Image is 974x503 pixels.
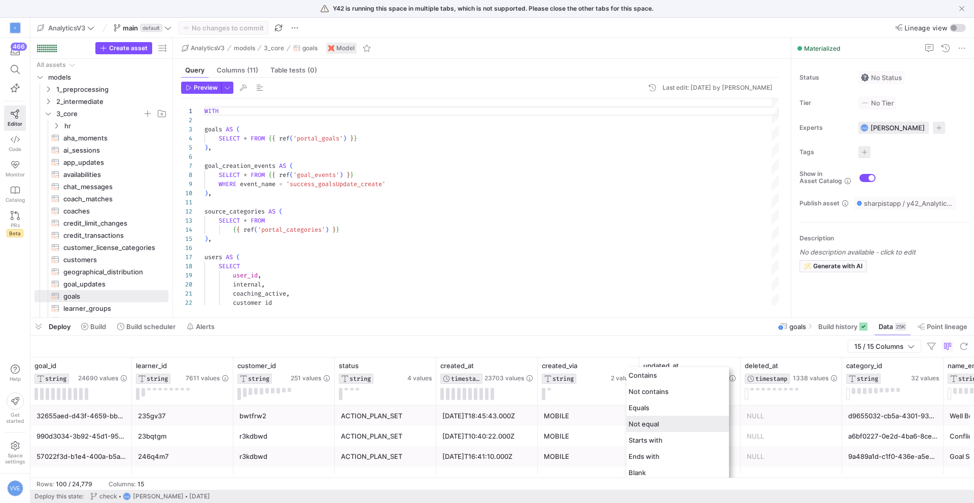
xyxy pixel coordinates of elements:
[181,170,192,179] div: 8
[290,134,293,142] span: (
[552,375,574,382] span: STRING
[542,362,577,370] span: created_via
[627,367,729,497] div: Select Field
[861,74,869,82] img: No status
[442,426,532,446] div: [DATE]T10:40:22.000Z
[63,230,157,241] span: credit_transactions​​​​​​​​​​
[226,125,233,133] span: AS
[37,467,126,487] div: 39bdcddc-680e-4b3e-9871-230afa39491f
[77,318,111,335] button: Build
[905,24,948,32] span: Lineage view
[181,198,192,207] div: 11
[629,469,646,477] span: Blank
[813,263,862,270] span: Generate with AI
[4,42,26,60] button: 466
[186,375,220,382] span: 7611 values
[611,375,635,382] span: 2 values
[63,242,157,254] span: customer_license_categories​​​​​​​​​​
[307,67,317,74] span: (0)
[34,266,168,278] a: geographical_distribution​​​​​​​​​​
[236,253,240,261] span: (
[48,24,85,32] span: AnalyticsV3
[9,376,21,382] span: Help
[34,314,168,327] a: learners​​​​​​​​​​
[268,171,272,179] span: {
[78,375,118,382] span: 24690 values
[181,152,192,161] div: 6
[233,280,261,289] span: internal
[286,290,290,298] span: ,
[34,181,168,193] div: Press SPACE to select this row.
[63,181,157,193] span: chat_messages​​​​​​​​​​
[799,200,840,207] span: Publish asset
[233,226,236,234] span: {
[123,492,131,500] div: VVE
[799,149,850,156] span: Tags
[226,253,233,261] span: AS
[63,157,157,168] span: app_updates​​​​​​​​​​
[204,143,208,152] span: )
[189,493,210,500] span: [DATE]
[9,146,21,152] span: Code
[442,447,532,466] div: [DATE]T16:41:10.000Z
[243,226,254,234] span: ref
[793,375,828,382] span: 1338 values
[440,362,474,370] span: created_at
[858,71,905,84] button: No statusNo Status
[442,467,532,487] div: [DATE]T10:00:12.000Z
[34,254,168,266] div: Press SPACE to select this row.
[629,387,669,396] span: Not contains
[339,362,359,370] span: status
[629,436,663,444] span: Starts with
[4,19,26,37] a: S
[854,342,908,350] span: 15 / 15 Columns
[133,493,184,500] span: [PERSON_NAME]
[302,45,318,52] span: goals
[179,42,227,54] button: AnalyticsV3
[6,171,25,177] span: Monitor
[629,420,659,428] span: Not equal
[237,362,276,370] span: customer_id
[333,5,653,12] span: Y42 is running this space in multiple tabs, which is not supported. Please close the other tabs f...
[181,271,192,280] div: 19
[63,205,157,217] span: coaches​​​​​​​​​​
[293,171,339,179] span: 'goal_events'
[871,124,925,132] span: [PERSON_NAME]
[336,226,339,234] span: }
[4,131,26,156] a: Code
[181,243,192,253] div: 16
[341,406,430,426] div: ACTION_PLAN_SET
[204,189,208,197] span: )
[34,168,168,181] a: availabilities​​​​​​​​​​
[879,322,893,331] span: Data
[138,447,227,466] div: 246q4m7
[291,42,320,54] button: goals
[544,406,633,426] div: MOBILE
[123,24,138,32] span: main
[279,134,290,142] span: ref
[34,302,168,314] div: Press SPACE to select this row.
[63,278,157,290] span: goal_updates​​​​​​​​​​
[34,21,97,34] button: AnalyticsV3
[181,106,192,116] div: 1
[451,375,480,382] span: TIMESTAMP
[264,45,284,52] span: 3_core
[56,84,167,95] span: 1_preprocessing
[34,83,168,95] div: Press SPACE to select this row.
[194,84,218,91] span: Preview
[860,124,868,132] div: VVE
[350,375,371,382] span: STRING
[861,99,869,107] img: No tier
[279,207,283,215] span: (
[799,124,850,131] span: Experts
[34,132,168,144] div: Press SPACE to select this row.
[11,43,27,51] div: 466
[34,278,168,290] div: Press SPACE to select this row.
[286,180,386,188] span: 'success_goalsUpdate_create'
[181,262,192,271] div: 18
[219,180,236,188] span: WHERE
[745,362,778,370] span: deleted_at
[814,318,872,335] button: Build history
[799,99,850,106] span: Tier
[185,67,204,74] span: Query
